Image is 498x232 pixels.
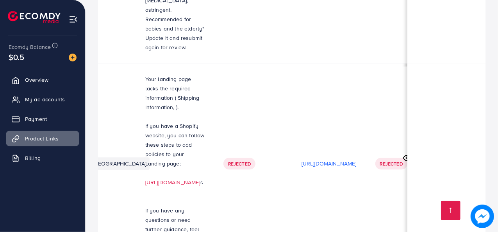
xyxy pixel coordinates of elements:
li: [GEOGRAPHIC_DATA] [90,157,150,170]
span: Overview [25,76,48,84]
span: If you have a Shopify website, you can follow these steps to add policies to your Landing page: [145,122,205,167]
span: Your landing page lacks the required information ( Shipping Information, ). [145,75,200,111]
span: Billing [25,154,41,162]
a: My ad accounts [6,92,79,107]
span: s [200,178,203,186]
p: [URL][DOMAIN_NAME] [302,159,357,168]
span: My ad accounts [25,95,65,103]
span: Product Links [25,135,59,142]
img: logo [8,11,61,23]
span: Rejected [228,160,251,167]
a: Product Links [6,131,79,146]
span: Ecomdy Balance [9,43,51,51]
img: menu [69,15,78,24]
span: Payment [25,115,47,123]
span: $0.5 [9,51,25,63]
img: image [69,54,77,61]
img: image [471,205,494,228]
a: Payment [6,111,79,127]
span: Rejected [380,160,403,167]
a: [URL][DOMAIN_NAME] [145,178,200,186]
a: Billing [6,150,79,166]
p: Update it and resubmit again for review. [145,33,205,52]
a: Overview [6,72,79,88]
